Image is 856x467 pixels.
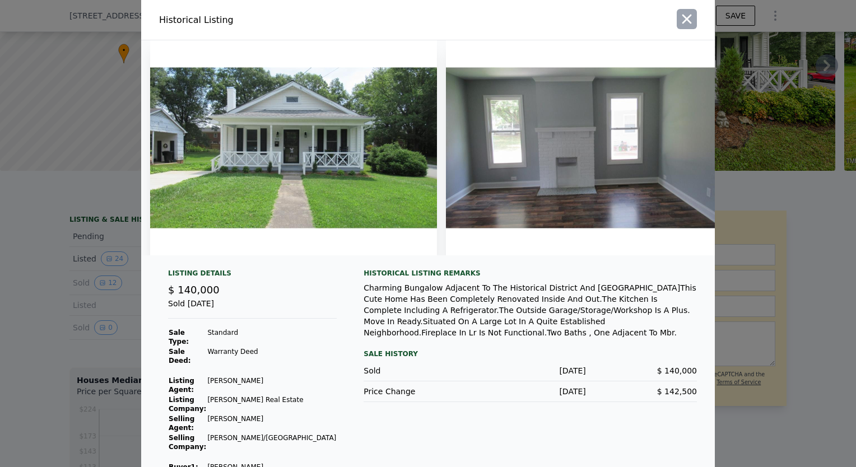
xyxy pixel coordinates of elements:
[150,40,437,255] img: Property Img
[168,284,220,296] span: $ 140,000
[207,347,337,366] td: Warranty Deed
[159,13,424,27] div: Historical Listing
[446,40,733,255] img: Property Img
[168,298,337,319] div: Sold [DATE]
[207,376,337,395] td: [PERSON_NAME]
[364,347,697,361] div: Sale History
[364,365,474,376] div: Sold
[169,348,191,365] strong: Sale Deed:
[364,269,697,278] div: Historical Listing remarks
[207,414,337,433] td: [PERSON_NAME]
[169,415,194,432] strong: Selling Agent:
[169,377,194,394] strong: Listing Agent:
[475,365,586,376] div: [DATE]
[207,433,337,452] td: [PERSON_NAME]/[GEOGRAPHIC_DATA]
[475,386,586,397] div: [DATE]
[364,386,474,397] div: Price Change
[657,366,697,375] span: $ 140,000
[207,395,337,414] td: [PERSON_NAME] Real Estate
[364,282,697,338] div: Charming Bungalow Adjacent To The Historical District And [GEOGRAPHIC_DATA]This Cute Home Has Bee...
[169,329,189,345] strong: Sale Type:
[169,434,206,451] strong: Selling Company:
[168,269,337,282] div: Listing Details
[657,387,697,396] span: $ 142,500
[169,396,206,413] strong: Listing Company:
[207,328,337,347] td: Standard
